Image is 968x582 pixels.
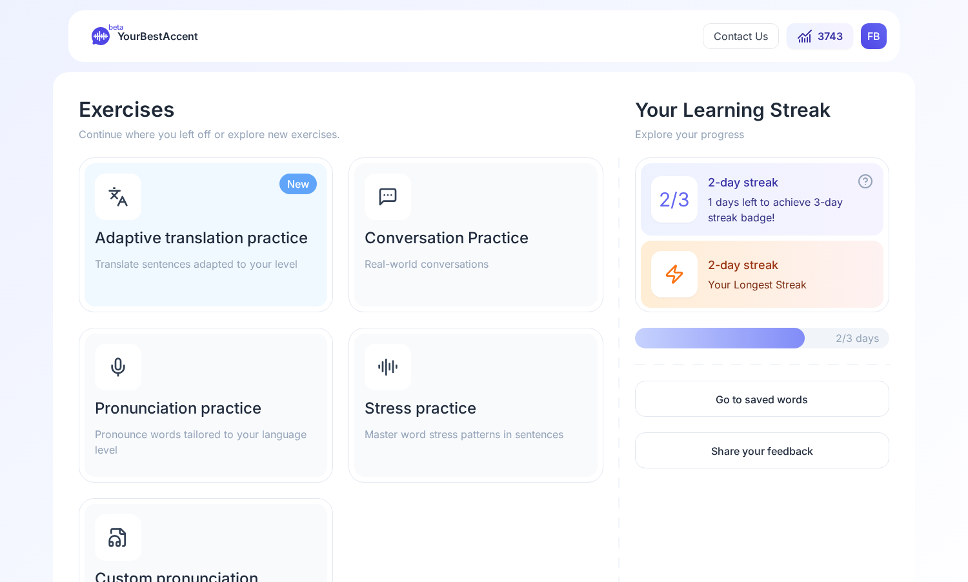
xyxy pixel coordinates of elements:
span: beta [108,22,123,32]
a: NewAdaptive translation practiceTranslate sentences adapted to your level [79,157,333,312]
div: New [279,174,317,194]
span: 2/3 days [836,330,879,346]
p: Explore your progress [635,126,889,142]
p: Master word stress patterns in sentences [365,426,587,442]
button: 3743 [787,23,853,49]
span: 3743 [818,28,843,44]
span: 2-day streak [708,256,807,274]
p: Pronounce words tailored to your language level [95,426,317,457]
button: FBFB [861,23,887,49]
a: Pronunciation practicePronounce words tailored to your language level [79,328,333,483]
h2: Your Learning Streak [635,98,889,121]
a: Go to saved words [635,381,889,417]
a: Conversation PracticeReal-world conversations [348,157,603,312]
button: Contact Us [703,23,779,49]
h2: Conversation Practice [365,228,587,248]
a: betaYourBestAccent [81,27,208,45]
span: 1 days left to achieve 3-day streak badge! [708,194,873,225]
h2: Stress practice [365,398,587,419]
span: Your Longest Streak [708,277,807,292]
span: 2 / 3 [659,188,690,211]
a: Share your feedback [635,432,889,468]
p: Translate sentences adapted to your level [95,256,317,272]
a: Stress practiceMaster word stress patterns in sentences [348,328,603,483]
div: FB [861,23,887,49]
span: YourBestAccent [117,27,198,45]
p: Continue where you left off or explore new exercises. [79,126,620,142]
h2: Adaptive translation practice [95,228,317,248]
span: 2-day streak [708,174,873,192]
p: Real-world conversations [365,256,587,272]
h2: Pronunciation practice [95,398,317,419]
h1: Exercises [79,98,620,121]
